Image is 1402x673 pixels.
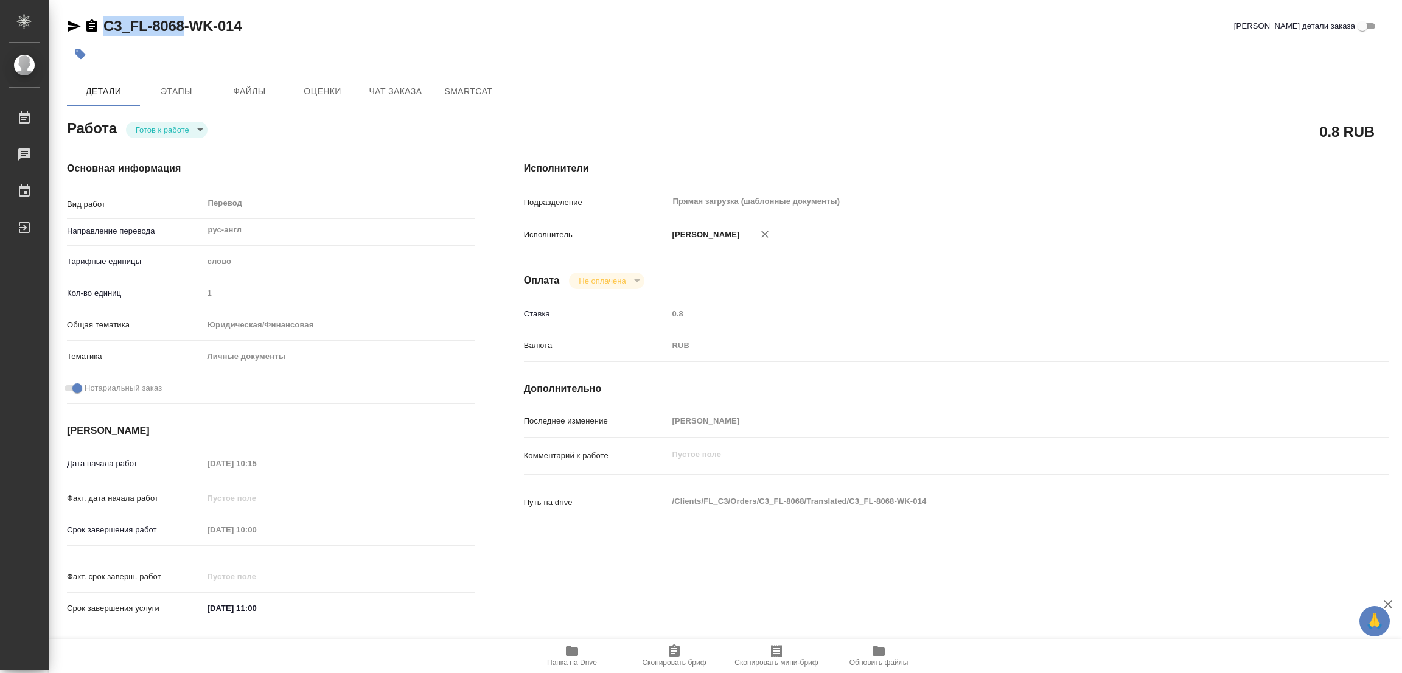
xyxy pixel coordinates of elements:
[521,639,623,673] button: Папка на Drive
[293,84,352,99] span: Оценки
[67,424,475,438] h4: [PERSON_NAME]
[524,340,668,352] p: Валюта
[67,225,203,237] p: Направление перевода
[734,658,818,667] span: Скопировать мини-бриф
[74,84,133,99] span: Детали
[67,116,117,138] h2: Работа
[67,256,203,268] p: Тарифные единицы
[668,491,1317,512] textarea: /Clients/FL_C3/Orders/C3_FL-8068/Translated/C3_FL-8068-WK-014
[67,41,94,68] button: Добавить тэг
[67,198,203,211] p: Вид работ
[524,497,668,509] p: Путь на drive
[220,84,279,99] span: Файлы
[67,350,203,363] p: Тематика
[366,84,425,99] span: Чат заказа
[668,305,1317,323] input: Пустое поле
[849,658,909,667] span: Обновить файлы
[575,276,629,286] button: Не оплачена
[103,18,242,34] a: C3_FL-8068-WK-014
[132,125,193,135] button: Готов к работе
[569,273,644,289] div: Готов к работе
[725,639,828,673] button: Скопировать мини-бриф
[67,492,203,504] p: Факт. дата начала работ
[67,287,203,299] p: Кол-во единиц
[1359,606,1390,636] button: 🙏
[203,455,310,472] input: Пустое поле
[67,571,203,583] p: Факт. срок заверш. работ
[524,415,668,427] p: Последнее изменение
[439,84,498,99] span: SmartCat
[67,524,203,536] p: Срок завершения работ
[668,412,1317,430] input: Пустое поле
[203,568,310,585] input: Пустое поле
[67,602,203,615] p: Срок завершения услуги
[203,521,310,539] input: Пустое поле
[147,84,206,99] span: Этапы
[203,315,475,335] div: Юридическая/Финансовая
[524,197,668,209] p: Подразделение
[126,122,208,138] div: Готов к работе
[203,346,475,367] div: Личные документы
[524,382,1389,396] h4: Дополнительно
[524,229,668,241] p: Исполнитель
[547,658,597,667] span: Папка на Drive
[524,161,1389,176] h4: Исполнители
[203,489,310,507] input: Пустое поле
[203,251,475,272] div: слово
[668,335,1317,356] div: RUB
[67,319,203,331] p: Общая тематика
[85,382,162,394] span: Нотариальный заказ
[1234,20,1355,32] span: [PERSON_NAME] детали заказа
[828,639,930,673] button: Обновить файлы
[524,450,668,462] p: Комментарий к работе
[642,658,706,667] span: Скопировать бриф
[203,284,475,302] input: Пустое поле
[67,458,203,470] p: Дата начала работ
[1364,608,1385,634] span: 🙏
[203,599,310,617] input: ✎ Введи что-нибудь
[524,308,668,320] p: Ставка
[668,229,740,241] p: [PERSON_NAME]
[1319,121,1375,142] h2: 0.8 RUB
[85,19,99,33] button: Скопировать ссылку
[67,19,82,33] button: Скопировать ссылку для ЯМессенджера
[752,221,778,248] button: Удалить исполнителя
[623,639,725,673] button: Скопировать бриф
[67,161,475,176] h4: Основная информация
[524,273,560,288] h4: Оплата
